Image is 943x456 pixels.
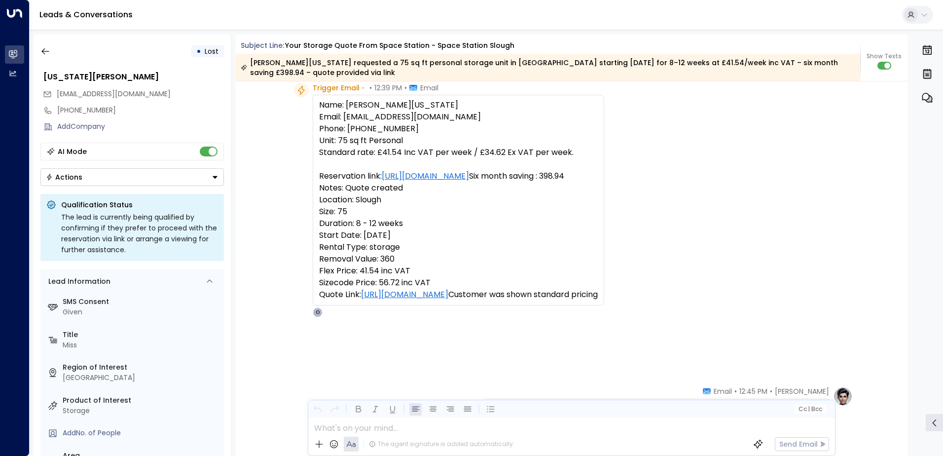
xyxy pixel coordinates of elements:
[63,340,220,350] div: Miss
[361,289,448,301] a: [URL][DOMAIN_NAME]
[63,373,220,383] div: [GEOGRAPHIC_DATA]
[63,428,220,438] div: AddNo. of People
[40,168,224,186] div: Button group with a nested menu
[369,83,372,93] span: •
[374,83,402,93] span: 12:39 PM
[57,121,224,132] div: AddCompany
[313,83,360,93] span: Trigger Email
[739,386,767,396] span: 12:45 PM
[241,58,855,77] div: [PERSON_NAME][US_STATE] requested a 75 sq ft personal storage unit in [GEOGRAPHIC_DATA] starting ...
[319,99,598,301] pre: Name: [PERSON_NAME][US_STATE] Email: [EMAIL_ADDRESS][DOMAIN_NAME] Phone: [PHONE_NUMBER] Unit: 75 ...
[770,386,772,396] span: •
[57,105,224,115] div: [PHONE_NUMBER]
[808,406,810,413] span: |
[404,83,407,93] span: •
[45,276,110,287] div: Lead Information
[46,173,82,182] div: Actions
[63,330,220,340] label: Title
[39,9,133,20] a: Leads & Conversations
[794,405,826,414] button: Cc|Bcc
[63,362,220,373] label: Region of Interest
[57,89,171,99] span: georgiaweatherhead@hotmail.com
[40,168,224,186] button: Actions
[313,307,323,317] div: O
[734,386,737,396] span: •
[63,406,220,416] div: Storage
[43,71,224,83] div: [US_STATE][PERSON_NAME]
[382,170,469,182] a: [URL][DOMAIN_NAME]
[61,212,218,255] div: The lead is currently being qualified by confirming if they prefer to proceed with the reservatio...
[311,403,324,416] button: Undo
[61,200,218,210] p: Qualification Status
[714,386,732,396] span: Email
[369,440,513,449] div: The agent signature is added automatically
[775,386,829,396] span: [PERSON_NAME]
[58,147,87,156] div: AI Mode
[196,42,201,60] div: •
[63,307,220,317] div: Given
[63,297,220,307] label: SMS Consent
[285,40,514,51] div: Your storage quote from Space Station - Space Station Slough
[328,403,341,416] button: Redo
[833,386,853,406] img: profile-logo.png
[798,406,822,413] span: Cc Bcc
[420,83,438,93] span: Email
[205,46,218,56] span: Lost
[241,40,284,50] span: Subject Line:
[57,89,171,99] span: [EMAIL_ADDRESS][DOMAIN_NAME]
[63,395,220,406] label: Product of Interest
[362,83,364,93] span: •
[867,52,902,61] span: Show Texts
